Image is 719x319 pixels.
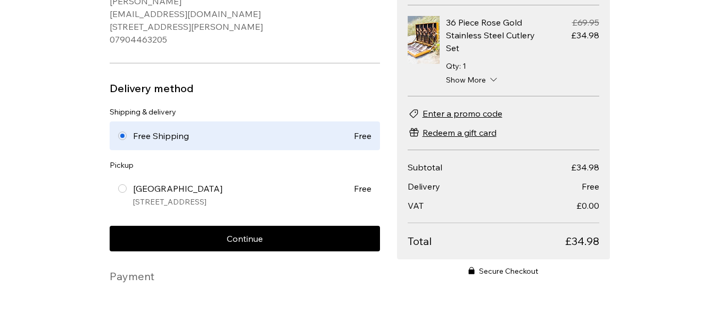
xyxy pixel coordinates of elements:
span: £34.98 [565,234,599,249]
span: Regular price £69.95 [572,16,599,29]
div: [GEOGRAPHIC_DATA] [133,182,354,195]
h2: Payment [110,269,154,283]
span: Enter a promo code [423,107,502,120]
span: Free [354,182,371,195]
span: £0.00 [576,200,599,211]
span: Shipping & delivery [110,107,176,117]
span: Free [354,129,371,142]
span: Total [408,234,565,249]
del: £69.95 [572,17,599,28]
span: VAT [408,200,424,211]
ul: Items [408,5,599,96]
span: £34.98 [571,162,599,173]
span: Free [582,181,599,192]
section: Total due breakdown [408,161,599,249]
div: [EMAIL_ADDRESS][DOMAIN_NAME] [110,7,380,20]
span: Pickup [110,160,134,170]
h2: Delivery method [110,81,194,95]
span: Redeem a gift card [423,126,497,139]
span: Continue [227,234,263,243]
span: Secure Checkout [479,266,538,276]
div: 07904463205 [110,33,380,46]
span: Qty: 1 [446,61,466,71]
div: [STREET_ADDRESS][PERSON_NAME] [110,20,380,33]
button: Continue [110,226,380,251]
span: Delivery [408,181,440,192]
svg: Secure Checkout [468,267,475,274]
button: Redeem a gift card [408,126,497,139]
div: [STREET_ADDRESS] [133,197,371,208]
span: Sale price £34.98 [571,29,599,42]
span: Subtotal [408,162,442,173]
iframe: Wix Chat [597,273,719,319]
div: Free Shipping [133,129,354,142]
span: 36 Piece Rose Gold Stainless Steel Cutlery Set [446,17,535,53]
span: Show More [446,75,486,85]
button: Enter a promo code [408,107,502,120]
img: 36 Piece Rose Gold Stainless Steel Cutlery Set [408,16,440,64]
button: Show More [446,75,599,85]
